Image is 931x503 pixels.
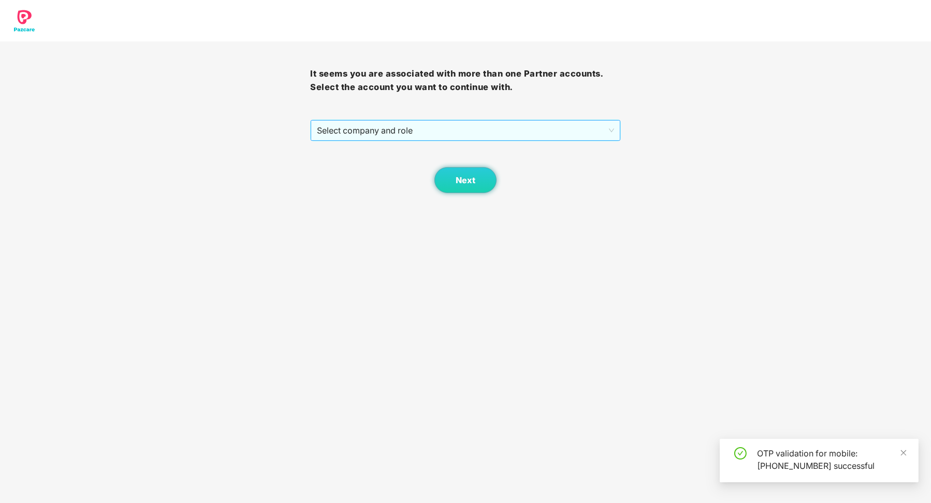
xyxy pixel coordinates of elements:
[317,121,614,140] span: Select company and role
[757,447,906,472] div: OTP validation for mobile: [PHONE_NUMBER] successful
[434,167,497,193] button: Next
[456,175,475,185] span: Next
[900,449,907,456] span: close
[734,447,747,460] span: check-circle
[310,67,620,94] h3: It seems you are associated with more than one Partner accounts. Select the account you want to c...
